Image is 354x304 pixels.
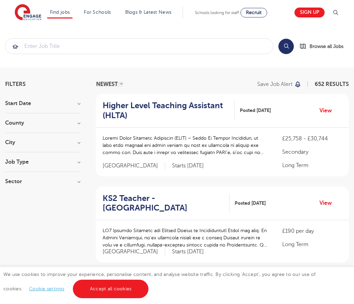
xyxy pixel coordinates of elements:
[103,193,230,213] a: KS2 Teacher - [GEOGRAPHIC_DATA]
[5,101,80,106] h3: Start Date
[103,135,268,156] p: Loremi Dolor Sitametc Adipiscin (ELIT) – Seddo Ei Tempor Incididun, ut labo etdo magnaal eni admi...
[282,240,342,249] p: Long Term
[15,4,41,21] img: Engage Education
[315,81,349,87] span: 652 RESULTS
[240,8,267,17] a: Recruit
[257,81,301,87] button: Save job alert
[103,101,235,121] a: Higher Level Teaching Assistant (HLTA)
[240,107,271,114] span: Posted [DATE]
[3,272,316,291] span: We use cookies to improve your experience, personalise content, and analyse website traffic. By c...
[103,162,165,169] span: [GEOGRAPHIC_DATA]
[103,227,268,249] p: LO7 Ipsumdo Sitametc adi Elitsed Doeius te Incididuntutl Etdol mag aliq: En Admini Veniamqui, no’...
[5,179,80,184] h3: Sector
[5,159,80,165] h3: Job Type
[103,101,229,121] h2: Higher Level Teaching Assistant (HLTA)
[257,81,292,87] p: Save job alert
[299,42,349,50] a: Browse all Jobs
[235,200,266,207] span: Posted [DATE]
[278,39,294,54] button: Search
[310,42,343,50] span: Browse all Jobs
[103,193,224,213] h2: KS2 Teacher - [GEOGRAPHIC_DATA]
[172,162,204,169] p: Starts [DATE]
[282,161,342,169] p: Long Term
[5,140,80,145] h3: City
[103,248,165,255] span: [GEOGRAPHIC_DATA]
[84,10,111,15] a: For Schools
[5,38,273,54] div: Submit
[172,248,204,255] p: Starts [DATE]
[5,39,273,54] input: Submit
[246,10,262,15] span: Recruit
[73,280,149,298] a: Accept all cookies
[5,120,80,126] h3: County
[319,199,337,207] a: View
[282,148,342,156] p: Secondary
[5,81,26,87] span: Filters
[50,10,70,15] a: Find jobs
[195,10,239,15] span: Schools looking for staff
[125,10,172,15] a: Blogs & Latest News
[319,106,337,115] a: View
[282,227,342,235] p: £190 per day
[282,135,342,143] p: £25,758 - £30,744
[29,286,64,291] a: Cookie settings
[294,8,325,17] a: Sign up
